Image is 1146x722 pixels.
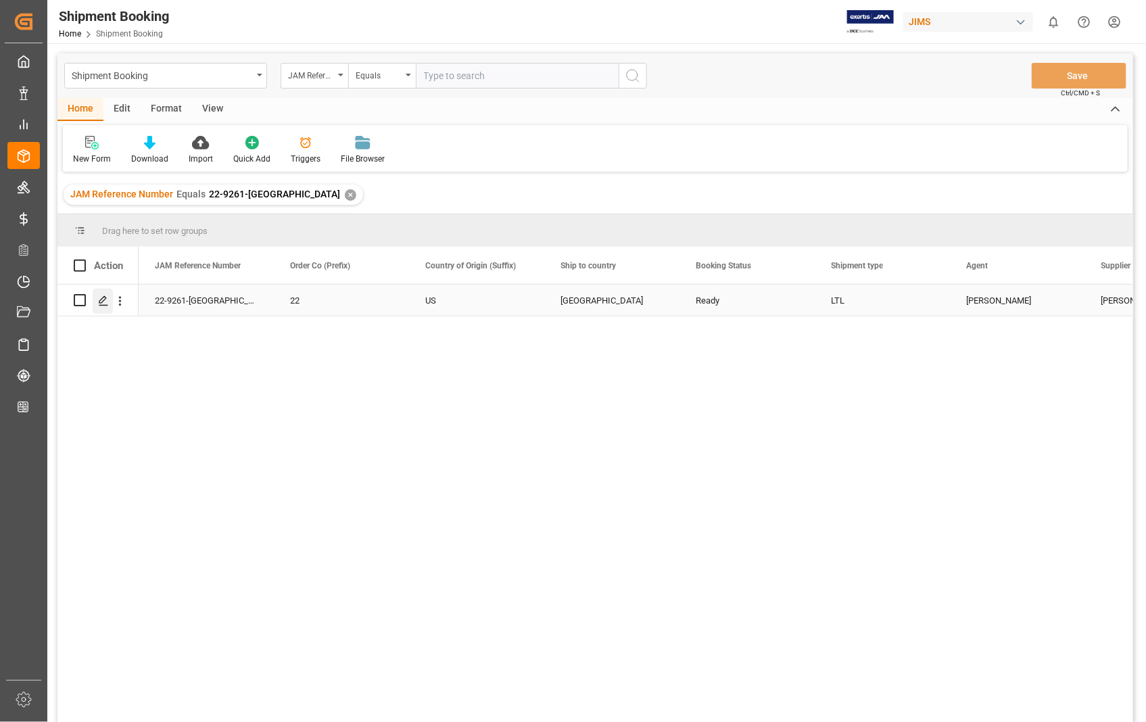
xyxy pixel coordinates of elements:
[696,261,751,270] span: Booking Status
[425,261,516,270] span: Country of Origin (Suffix)
[155,261,241,270] span: JAM Reference Number
[619,63,647,89] button: search button
[72,66,252,83] div: Shipment Booking
[1069,7,1099,37] button: Help Center
[94,260,123,272] div: Action
[290,285,393,316] div: 22
[189,153,213,165] div: Import
[176,189,206,199] span: Equals
[966,261,988,270] span: Agent
[57,285,139,316] div: Press SPACE to select this row.
[560,285,663,316] div: [GEOGRAPHIC_DATA]
[288,66,334,82] div: JAM Reference Number
[192,98,233,121] div: View
[696,285,798,316] div: Ready
[131,153,168,165] div: Download
[57,98,103,121] div: Home
[348,63,416,89] button: open menu
[425,285,528,316] div: US
[139,285,274,316] div: 22-9261-[GEOGRAPHIC_DATA]
[59,6,169,26] div: Shipment Booking
[141,98,192,121] div: Format
[416,63,619,89] input: Type to search
[64,63,267,89] button: open menu
[291,153,320,165] div: Triggers
[1038,7,1069,37] button: show 0 new notifications
[73,153,111,165] div: New Form
[103,98,141,121] div: Edit
[281,63,348,89] button: open menu
[341,153,385,165] div: File Browser
[847,10,894,34] img: Exertis%20JAM%20-%20Email%20Logo.jpg_1722504956.jpg
[290,261,350,270] span: Order Co (Prefix)
[831,261,883,270] span: Shipment type
[560,261,616,270] span: Ship to country
[233,153,270,165] div: Quick Add
[903,12,1033,32] div: JIMS
[59,29,81,39] a: Home
[209,189,340,199] span: 22-9261-[GEOGRAPHIC_DATA]
[1032,63,1126,89] button: Save
[356,66,402,82] div: Equals
[345,189,356,201] div: ✕
[102,226,208,236] span: Drag here to set row groups
[831,285,934,316] div: LTL
[903,9,1038,34] button: JIMS
[1061,88,1101,98] span: Ctrl/CMD + S
[70,189,173,199] span: JAM Reference Number
[966,285,1069,316] div: [PERSON_NAME]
